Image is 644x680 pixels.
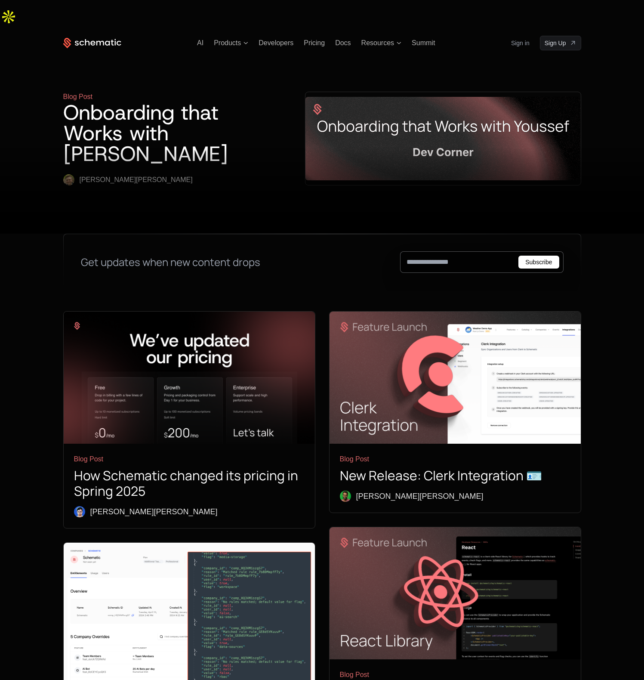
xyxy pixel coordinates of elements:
div: Blog Post [340,454,570,464]
img: imagejas [340,491,351,502]
div: [PERSON_NAME] [PERSON_NAME] [356,490,484,502]
h1: How Schematic changed its pricing in Spring 2025 [74,468,305,499]
div: Blog Post [63,92,92,102]
a: Blog PostOnboarding that Works with [PERSON_NAME]Ryan Echternacht[PERSON_NAME][PERSON_NAME]Dev Co... [63,92,581,185]
div: [PERSON_NAME] [PERSON_NAME] [90,506,218,518]
a: Sign in [511,36,530,50]
a: Pricing [304,39,325,46]
h1: Onboarding that Works with [PERSON_NAME] [63,102,250,164]
img: Dev Corner - Onboarding that Works [305,97,581,180]
span: Sign Up [545,39,566,47]
div: Get updates when new content drops [81,255,260,269]
div: Blog Post [340,670,570,680]
a: Summit [412,39,435,46]
img: Gio profile image [74,506,85,517]
h1: New Release: Clerk Integration 🪪 [340,468,570,483]
a: [object Object] [540,36,581,50]
a: Developers [259,39,293,46]
span: Resources [361,39,394,47]
a: image (18)Blog PostNew Release: Clerk Integration 🪪imagejas[PERSON_NAME][PERSON_NAME] [330,312,581,513]
img: New Pricing [64,312,315,444]
img: image (18) [330,312,581,444]
a: AI [197,39,203,46]
img: React Library [330,527,581,659]
a: Docs [335,39,351,46]
button: Subscribe [518,256,559,269]
a: New PricingBlog PostHow Schematic changed its pricing in Spring 2025Gio profile image[PERSON_NAME... [64,312,315,528]
span: Products [214,39,241,47]
div: Blog Post [74,454,305,464]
